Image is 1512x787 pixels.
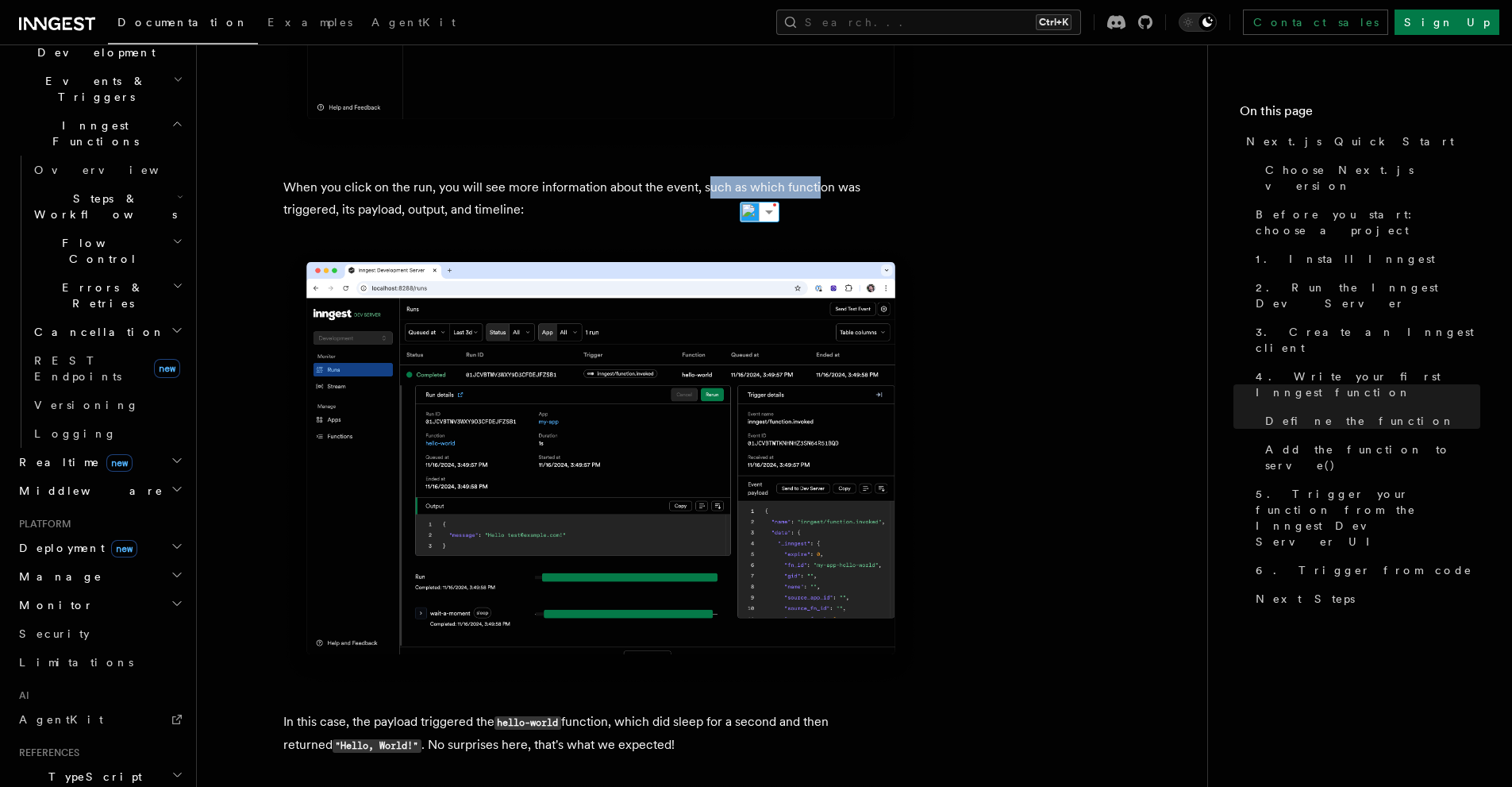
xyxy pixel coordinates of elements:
[13,73,173,105] span: Events & Triggers
[1249,556,1480,584] a: 6. Trigger from code
[1243,10,1388,35] a: Contact sales
[34,164,198,176] span: Overview
[283,711,918,757] p: In this case, the payload triggered the function, which did sleep for a second and then returned ...
[28,318,187,346] button: Cancellation
[154,359,180,378] span: new
[13,597,94,613] span: Monitor
[13,448,187,476] button: Realtimenew
[19,627,90,640] span: Security
[28,419,187,448] a: Logging
[13,540,137,556] span: Deployment
[1249,245,1480,273] a: 1. Install Inngest
[13,518,71,530] span: Platform
[1395,10,1499,35] a: Sign Up
[28,184,187,229] button: Steps & Workflows
[494,716,561,730] code: hello-world
[117,16,248,29] span: Documentation
[1179,13,1217,32] button: Toggle dark mode
[283,246,918,685] img: Inngest Dev Server web interface's runs tab with a single completed run expanded
[28,156,187,184] a: Overview
[1249,584,1480,613] a: Next Steps
[13,689,29,702] span: AI
[1249,318,1480,362] a: 3. Create an Inngest client
[13,648,187,677] a: Limitations
[13,156,187,448] div: Inngest Functions
[1249,273,1480,318] a: 2. Run the Inngest Dev Server
[28,229,187,273] button: Flow Control
[1256,280,1480,311] span: 2. Run the Inngest Dev Server
[106,454,133,472] span: new
[13,591,187,619] button: Monitor
[28,273,187,318] button: Errors & Retries
[13,705,187,734] a: AgentKit
[776,10,1081,35] button: Search...Ctrl+K
[19,656,133,669] span: Limitations
[13,454,133,470] span: Realtime
[1256,562,1472,578] span: 6. Trigger from code
[13,569,102,584] span: Manage
[13,29,173,60] span: Local Development
[13,746,79,759] span: References
[333,739,421,753] code: "Hello, World!"
[258,5,362,43] a: Examples
[1256,324,1480,356] span: 3. Create an Inngest client
[1249,200,1480,245] a: Before you start: choose a project
[1259,156,1480,200] a: Choose Next.js version
[1256,251,1435,267] span: 1. Install Inngest
[1265,413,1455,429] span: Define the function
[111,540,137,557] span: new
[1240,127,1480,156] a: Next.js Quick Start
[1240,102,1480,127] h4: On this page
[267,16,352,29] span: Examples
[1036,14,1071,30] kbd: Ctrl+K
[28,324,165,340] span: Cancellation
[13,562,187,591] button: Manage
[28,280,172,311] span: Errors & Retries
[1249,480,1480,556] a: 5. Trigger your function from the Inngest Dev Server UI
[13,22,187,67] button: Local Development
[1246,133,1454,149] span: Next.js Quick Start
[1265,162,1480,194] span: Choose Next.js version
[19,713,103,726] span: AgentKit
[13,67,187,111] button: Events & Triggers
[108,5,258,44] a: Documentation
[28,391,187,419] a: Versioning
[13,619,187,648] a: Security
[371,16,456,29] span: AgentKit
[1259,407,1480,435] a: Define the function
[1256,486,1480,550] span: 5. Trigger your function from the Inngest Dev Server UI
[28,346,187,391] a: REST Endpointsnew
[13,118,171,149] span: Inngest Functions
[1265,442,1480,473] span: Add the function to serve()
[28,191,177,222] span: Steps & Workflows
[13,111,187,156] button: Inngest Functions
[1256,206,1480,238] span: Before you start: choose a project
[1256,368,1480,400] span: 4. Write your first Inngest function
[1249,362,1480,407] a: 4. Write your first Inngest function
[28,235,172,267] span: Flow Control
[13,534,187,562] button: Deploymentnew
[1259,435,1480,480] a: Add the function to serve()
[362,5,465,43] a: AgentKit
[34,354,121,383] span: REST Endpoints
[1256,591,1355,607] span: Next Steps
[13,476,187,505] button: Middleware
[34,427,117,440] span: Logging
[13,483,164,499] span: Middleware
[283,176,918,221] p: When you click on the run, you will see more information about the event, such as which function ...
[34,399,139,411] span: Versioning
